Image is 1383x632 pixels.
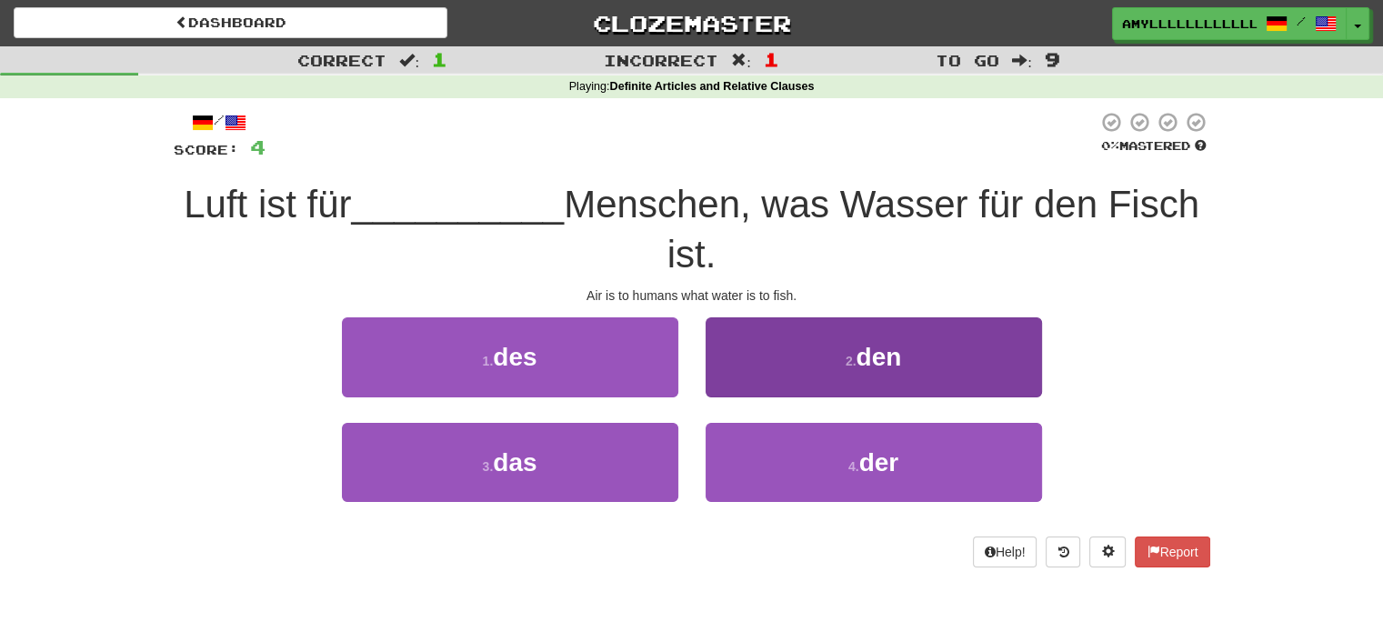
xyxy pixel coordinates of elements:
span: des [493,343,536,371]
small: 1 . [483,354,494,368]
button: 2.den [706,317,1042,396]
small: 4 . [848,459,859,474]
span: 1 [432,48,447,70]
span: Score: [174,142,239,157]
span: 1 [764,48,779,70]
span: Luft ist für [184,183,351,226]
span: der [859,448,899,477]
span: __________ [352,183,565,226]
span: den [856,343,901,371]
button: Round history (alt+y) [1046,537,1080,567]
span: amyllllllllllll [1122,15,1257,32]
span: : [1012,53,1032,68]
a: Dashboard [14,7,447,38]
strong: Definite Articles and Relative Clauses [609,80,814,93]
button: Help! [973,537,1037,567]
span: 9 [1045,48,1060,70]
small: 3 . [483,459,494,474]
span: Menschen, was Wasser für den Fisch ist. [564,183,1199,276]
button: 1.des [342,317,678,396]
span: Incorrect [604,51,718,69]
span: : [731,53,751,68]
small: 2 . [846,354,857,368]
button: Report [1135,537,1209,567]
div: Air is to humans what water is to fish. [174,286,1210,305]
a: amyllllllllllll / [1112,7,1347,40]
div: / [174,111,266,134]
button: 3.das [342,423,678,502]
span: / [1297,15,1306,27]
button: 4.der [706,423,1042,502]
span: das [493,448,536,477]
div: Mastered [1097,138,1210,155]
span: 4 [250,135,266,158]
a: Clozemaster [475,7,908,39]
span: To go [936,51,999,69]
span: 0 % [1101,138,1119,153]
span: Correct [297,51,386,69]
span: : [399,53,419,68]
